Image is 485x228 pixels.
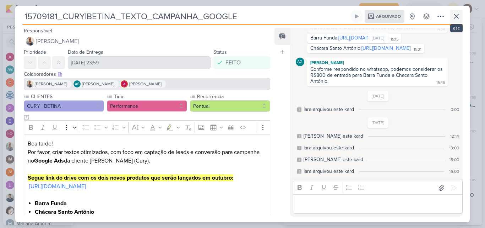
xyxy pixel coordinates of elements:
a: [URL][DOMAIN_NAME] [361,45,410,51]
div: [PERSON_NAME] este kard [304,156,363,163]
div: 15:21 [414,47,421,53]
span: [PERSON_NAME] [129,81,162,87]
span: Arquivado [376,14,401,18]
div: Barra Funda: [310,35,387,41]
div: Iara arquivou este kard [304,144,354,152]
strong: Barra Funda [35,200,67,207]
p: AG [297,60,303,64]
label: Status [213,49,227,55]
strong: Segue link do drive com os dois novos produtos que serão lançados em outubro: [28,174,233,181]
label: Prioridade [24,49,46,55]
a: [URL][DOMAIN_NAME] [338,35,387,41]
input: Select a date [68,56,211,69]
div: Aline Gimenez Graciano [73,80,81,88]
div: Conforme respondido no whatsapp, podemos considerar os R$800 de entrada para Barra Funda e Chacar... [310,66,444,84]
div: 0:00 [451,106,459,113]
button: CURY | BETINA [24,100,104,112]
label: Responsável [24,28,52,34]
div: 15:15 [391,37,398,42]
p: Boa tarde! Por favor, criar textos otimizados, com foco em captação de leads e conversão para cam... [28,139,266,199]
div: Editor editing area: main [293,194,463,214]
div: 14:56 [436,26,445,32]
div: 15:46 [436,80,445,86]
span: [PERSON_NAME] [35,81,67,87]
div: 16:00 [449,168,459,175]
div: Editor toolbar [293,181,463,195]
div: Colaboradores [24,70,270,78]
a: [URL][DOMAIN_NAME] [29,183,86,190]
div: [PERSON_NAME] este kard [304,132,363,140]
span: [PERSON_NAME] [82,81,114,87]
input: Kard Sem Título [22,10,349,23]
div: Iara arquivou este kard [304,168,354,175]
button: Performance [107,100,187,112]
span: [PERSON_NAME] [36,37,79,46]
button: Pontual [190,100,270,112]
button: FEITO [213,56,270,69]
img: Iara Santos [26,37,34,46]
label: Recorrência [196,93,270,100]
button: [PERSON_NAME] [24,35,270,48]
div: Iara arquivou este kard [304,106,354,113]
div: 12:14 [450,133,459,139]
img: Alessandra Gomes [121,80,128,88]
label: Time [113,93,187,100]
div: Editor toolbar [24,120,270,134]
div: esc [450,24,463,32]
div: Chácara Santo Antônio: [310,45,410,51]
div: Arquivado [365,10,404,23]
img: Iara Santos [26,80,33,88]
div: Aline Gimenez Graciano [296,58,304,66]
div: FEITO [225,58,241,67]
label: Data de Entrega [68,49,103,55]
strong: Chácara Santo Antônio [35,208,94,216]
div: 15:00 [449,157,459,163]
p: AG [75,83,80,86]
div: Ligar relógio [354,14,360,19]
div: 13:00 [449,145,459,151]
div: [PERSON_NAME] [309,59,446,66]
strong: Google Ads [34,157,64,164]
label: CLIENTES [30,93,104,100]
